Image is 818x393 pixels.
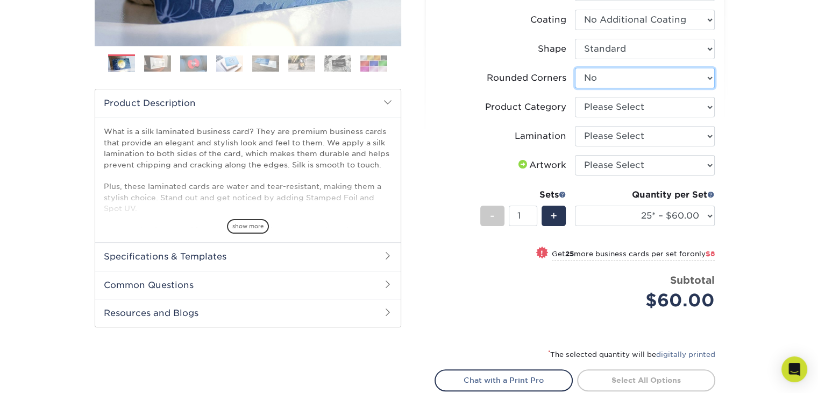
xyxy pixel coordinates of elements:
[515,130,566,143] div: Lamination
[480,188,566,201] div: Sets
[575,188,715,201] div: Quantity per Set
[540,248,543,259] span: !
[360,55,387,72] img: Business Cards 08
[565,250,574,258] strong: 25
[95,89,401,117] h2: Product Description
[95,271,401,299] h2: Common Questions
[690,250,715,258] span: only
[548,350,715,359] small: The selected quantity will be
[435,369,573,391] a: Chat with a Print Pro
[324,55,351,72] img: Business Cards 07
[530,13,566,26] div: Coating
[144,55,171,72] img: Business Cards 02
[180,55,207,72] img: Business Cards 03
[288,55,315,72] img: Business Cards 06
[95,299,401,327] h2: Resources and Blogs
[252,55,279,72] img: Business Cards 05
[487,72,566,85] div: Rounded Corners
[516,159,566,172] div: Artwork
[538,43,566,55] div: Shape
[577,369,715,391] a: Select All Options
[706,250,715,258] span: $8
[108,51,135,78] img: Business Cards 01
[227,219,269,234] span: show more
[670,274,715,286] strong: Subtotal
[104,126,392,301] p: What is a silk laminated business card? They are premium business cards that provide an elegant a...
[550,208,557,224] span: +
[216,55,243,72] img: Business Cards 04
[656,350,715,359] a: digitally printed
[95,242,401,270] h2: Specifications & Templates
[552,250,715,261] small: Get more business cards per set for
[485,101,566,114] div: Product Category
[583,287,715,313] div: $60.00
[781,356,807,382] div: Open Intercom Messenger
[490,208,495,224] span: -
